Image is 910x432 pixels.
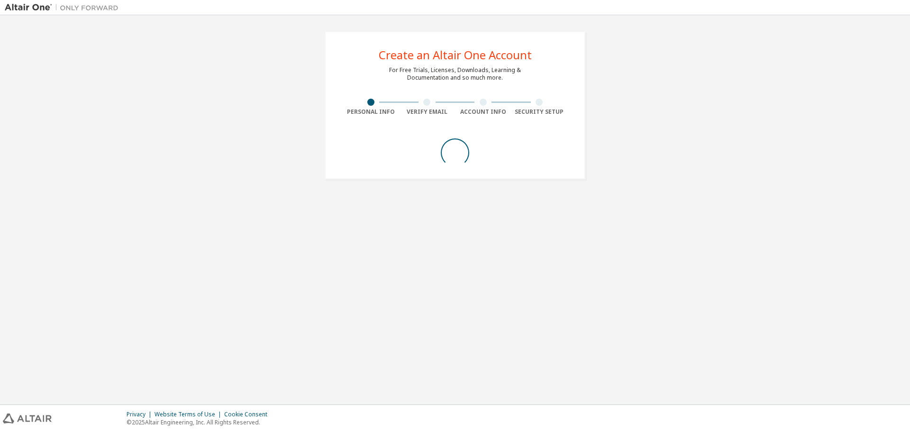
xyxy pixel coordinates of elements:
div: Security Setup [511,108,568,116]
div: Cookie Consent [224,411,273,418]
p: © 2025 Altair Engineering, Inc. All Rights Reserved. [127,418,273,426]
div: For Free Trials, Licenses, Downloads, Learning & Documentation and so much more. [389,66,521,82]
div: Website Terms of Use [155,411,224,418]
div: Account Info [455,108,511,116]
img: Altair One [5,3,123,12]
div: Privacy [127,411,155,418]
div: Personal Info [343,108,399,116]
img: altair_logo.svg [3,414,52,423]
div: Verify Email [399,108,455,116]
div: Create an Altair One Account [379,49,532,61]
